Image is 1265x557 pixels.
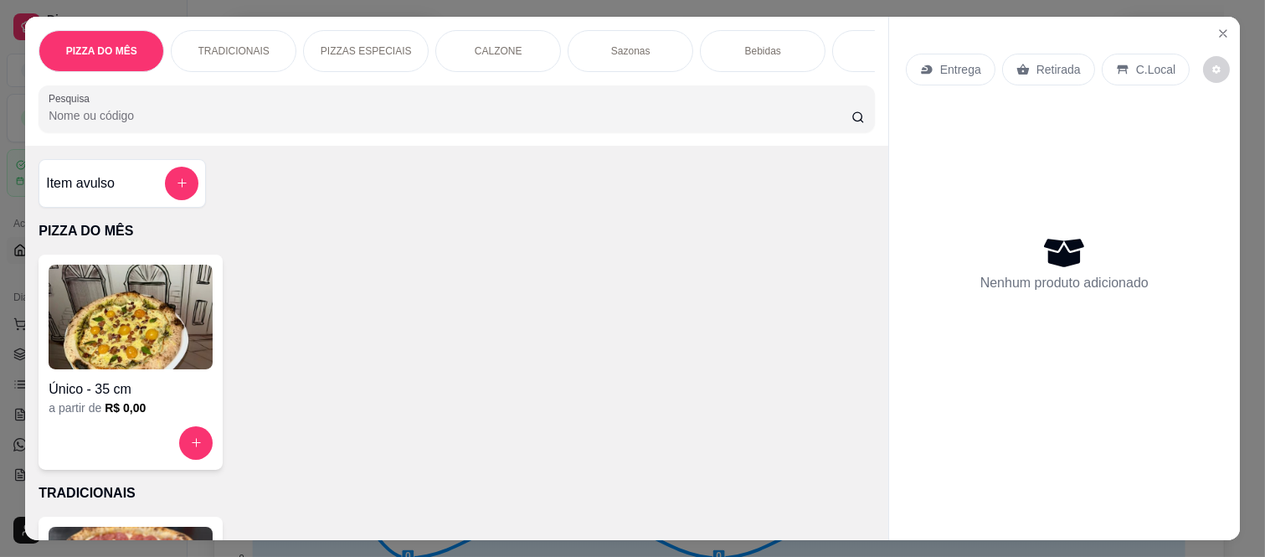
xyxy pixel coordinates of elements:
p: Retirada [1036,61,1081,78]
p: PIZZA DO MÊS [39,221,875,241]
input: Pesquisa [49,107,851,124]
button: decrease-product-quantity [1203,56,1230,83]
p: Bebidas [745,44,781,58]
p: CALZONE [475,44,522,58]
p: C.Local [1136,61,1175,78]
h4: Único - 35 cm [49,379,213,400]
label: Pesquisa [49,91,95,106]
p: Nenhum produto adicionado [980,273,1149,293]
p: TRADICIONAIS [198,44,270,58]
button: increase-product-quantity [179,426,213,460]
p: Entrega [940,61,981,78]
h4: Item avulso [46,173,115,193]
button: add-separate-item [165,167,198,200]
h6: R$ 0,00 [105,400,146,416]
p: PIZZAS ESPECIAIS [321,44,412,58]
div: a partir de [49,400,213,416]
p: PIZZA DO MÊS [66,44,137,58]
img: product-image [49,265,213,369]
p: TRADICIONAIS [39,483,875,503]
p: Sazonas [611,44,650,58]
button: Close [1210,20,1237,47]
